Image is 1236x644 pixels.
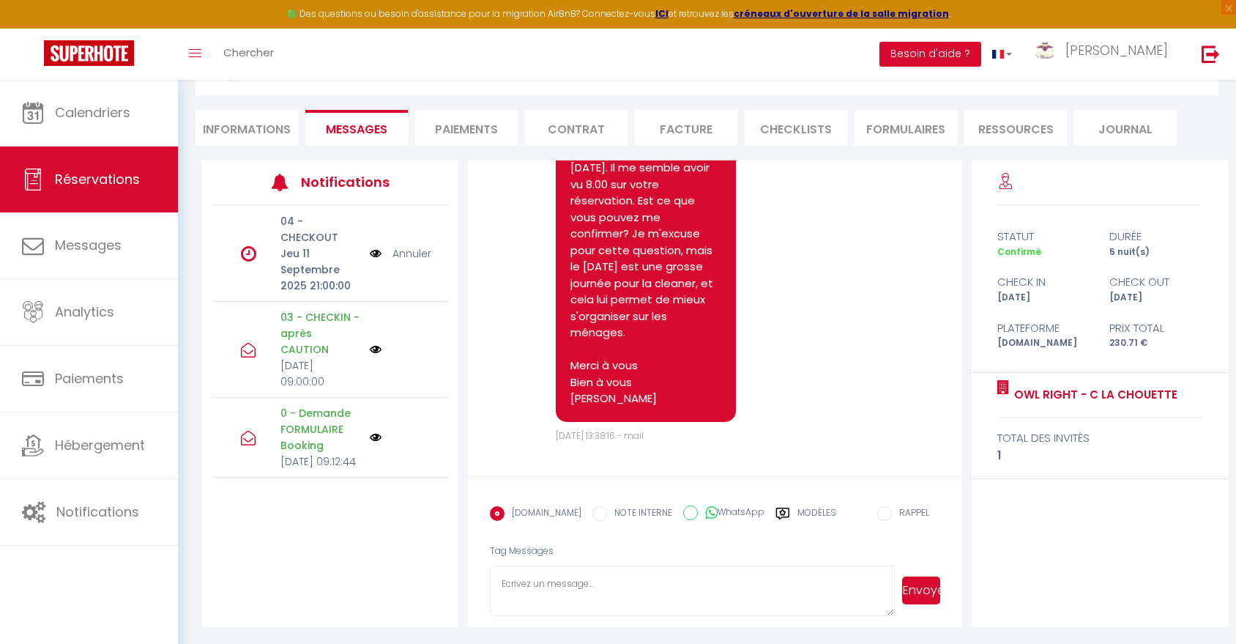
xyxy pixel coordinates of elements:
[55,369,124,388] span: Paiements
[1100,228,1212,245] div: durée
[1100,319,1212,337] div: Prix total
[997,447,1202,465] div: 1
[12,6,56,50] button: Ouvrir le widget de chat LiveChat
[997,245,1041,258] span: Confirmé
[1009,386,1177,404] a: Owl Right - C La Chouette
[55,303,114,321] span: Analytics
[370,245,381,262] img: NO IMAGE
[855,110,957,146] li: FORMULAIRES
[988,228,1100,245] div: statut
[1034,42,1056,58] img: ...
[55,436,145,454] span: Hébergement
[734,7,949,20] a: créneaux d'ouverture de la salle migration
[1100,273,1212,291] div: check out
[988,291,1100,305] div: [DATE]
[370,344,381,355] img: NO IMAGE
[392,245,431,262] a: Annuler
[223,45,274,60] span: Chercher
[280,245,360,294] p: Jeu 11 Septembre 2025 21:00:00
[301,166,400,199] h3: Notifications
[55,103,130,122] span: Calendriers
[1202,45,1220,63] img: logout
[326,121,387,138] span: Messages
[745,110,847,146] li: CHECKLISTS
[556,429,644,442] span: [DATE] 13:38:16 - mail
[505,506,581,522] label: [DOMAIN_NAME]
[635,110,737,146] li: Facture
[212,29,285,80] a: Chercher
[280,309,360,358] p: 03 - CHECKIN - après CAUTION
[55,236,122,254] span: Messages
[607,506,672,522] label: NOTE INTERNE
[196,110,298,146] li: Informations
[997,429,1202,447] div: total des invités
[570,94,721,407] pre: Bonjour [PERSON_NAME], je me permets un petit message pour connaître votre heure de départ [DATE]...
[280,454,360,470] p: [DATE] 09:12:44
[1065,41,1168,59] span: [PERSON_NAME]
[879,42,981,67] button: Besoin d'aide ?
[1023,29,1186,80] a: ... [PERSON_NAME]
[280,213,360,245] p: 04 - CHECKOUT
[1074,110,1177,146] li: Journal
[415,110,518,146] li: Paiements
[1100,245,1212,259] div: 5 nuit(s)
[44,40,134,66] img: Super Booking
[370,432,381,443] img: NO IMAGE
[698,506,764,522] label: WhatsApp
[280,358,360,390] p: [DATE] 09:00:00
[1100,291,1212,305] div: [DATE]
[988,273,1100,291] div: check in
[1100,336,1212,350] div: 230.71 €
[280,405,360,454] p: 0 - Demande FORMULAIRE Booking
[988,319,1100,337] div: Plateforme
[55,170,140,188] span: Réservations
[56,503,139,521] span: Notifications
[490,544,554,557] span: Tag Messages
[655,7,669,20] a: ICI
[964,110,1067,146] li: Ressources
[902,577,940,604] button: Envoyer
[988,336,1100,350] div: [DOMAIN_NAME]
[525,110,628,146] li: Contrat
[797,506,836,532] label: Modèles
[892,506,929,522] label: RAPPEL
